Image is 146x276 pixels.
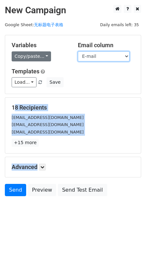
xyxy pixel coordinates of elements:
a: Load... [12,77,36,87]
h5: Email column [78,42,134,49]
a: Send Test Email [58,184,107,196]
small: Google Sheet: [5,22,63,27]
a: Preview [28,184,56,196]
a: +15 more [12,139,39,147]
button: Save [47,77,63,87]
div: 聊天小组件 [114,245,146,276]
span: Daily emails left: 35 [98,21,141,28]
h5: 18 Recipients [12,104,134,111]
a: Send [5,184,26,196]
small: [EMAIL_ADDRESS][DOMAIN_NAME] [12,122,84,127]
a: Daily emails left: 35 [98,22,141,27]
iframe: Chat Widget [114,245,146,276]
small: [EMAIL_ADDRESS][DOMAIN_NAME] [12,115,84,120]
small: [EMAIL_ADDRESS][DOMAIN_NAME] [12,130,84,134]
h2: New Campaign [5,5,141,16]
h5: Advanced [12,164,134,171]
a: Copy/paste... [12,51,51,61]
h5: Variables [12,42,68,49]
a: Templates [12,68,39,75]
a: 无标题电子表格 [34,22,63,27]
